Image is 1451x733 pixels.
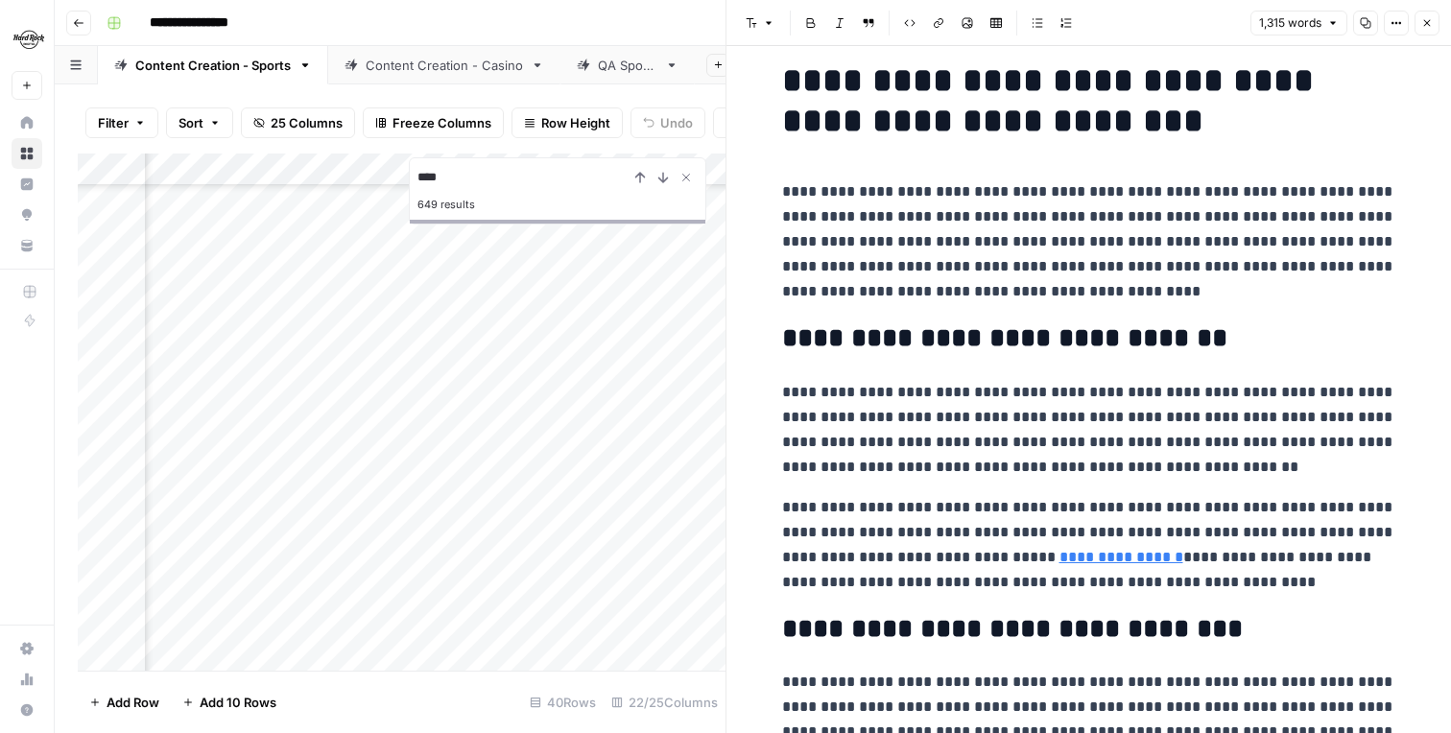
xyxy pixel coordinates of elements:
[604,687,725,718] div: 22/25 Columns
[560,46,695,84] a: QA Sports
[12,15,42,63] button: Workspace: Hard Rock Digital
[392,113,491,132] span: Freeze Columns
[98,113,129,132] span: Filter
[12,633,42,664] a: Settings
[200,693,276,712] span: Add 10 Rows
[12,138,42,169] a: Browse
[98,46,328,84] a: Content Creation - Sports
[328,46,560,84] a: Content Creation - Casino
[271,113,343,132] span: 25 Columns
[541,113,610,132] span: Row Height
[12,107,42,138] a: Home
[12,22,46,57] img: Hard Rock Digital Logo
[171,687,288,718] button: Add 10 Rows
[511,107,623,138] button: Row Height
[417,193,698,216] div: 649 results
[107,693,159,712] span: Add Row
[675,166,698,189] button: Close Search
[1250,11,1347,35] button: 1,315 words
[85,107,158,138] button: Filter
[630,107,705,138] button: Undo
[12,230,42,261] a: Your Data
[135,56,291,75] div: Content Creation - Sports
[12,664,42,695] a: Usage
[363,107,504,138] button: Freeze Columns
[598,56,657,75] div: QA Sports
[12,169,42,200] a: Insights
[652,166,675,189] button: Next Result
[12,200,42,230] a: Opportunities
[629,166,652,189] button: Previous Result
[522,687,604,718] div: 40 Rows
[78,687,171,718] button: Add Row
[366,56,523,75] div: Content Creation - Casino
[178,113,203,132] span: Sort
[166,107,233,138] button: Sort
[12,695,42,725] button: Help + Support
[660,113,693,132] span: Undo
[1259,14,1321,32] span: 1,315 words
[241,107,355,138] button: 25 Columns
